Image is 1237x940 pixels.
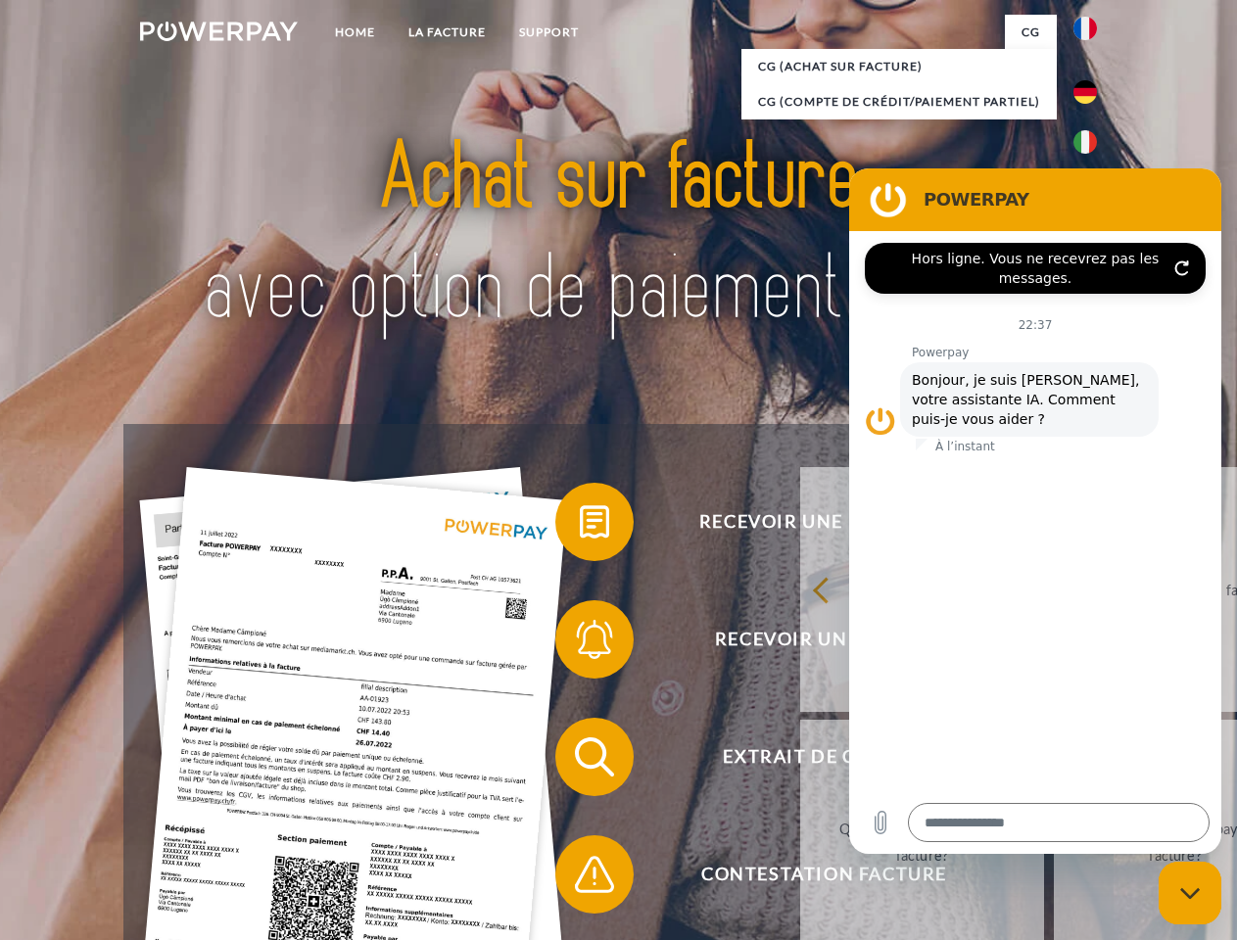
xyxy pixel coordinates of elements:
[555,718,1065,796] button: Extrait de compte
[741,84,1057,119] a: CG (Compte de crédit/paiement partiel)
[570,497,619,546] img: qb_bill.svg
[741,49,1057,84] a: CG (achat sur facture)
[187,94,1050,375] img: title-powerpay_fr.svg
[555,483,1065,561] button: Recevoir une facture ?
[1073,130,1097,154] img: it
[140,22,298,41] img: logo-powerpay-white.svg
[849,168,1221,854] iframe: Fenêtre de messagerie
[812,816,1032,869] div: Quand vais-je recevoir ma facture?
[570,732,619,781] img: qb_search.svg
[392,15,502,50] a: LA FACTURE
[502,15,595,50] a: Support
[1005,15,1057,50] a: CG
[1159,862,1221,924] iframe: Bouton de lancement de la fenêtre de messagerie, conversation en cours
[1073,80,1097,104] img: de
[555,600,1065,679] button: Recevoir un rappel?
[1073,17,1097,40] img: fr
[318,15,392,50] a: Home
[570,615,619,664] img: qb_bell.svg
[812,576,1032,602] div: retour
[555,835,1065,914] button: Contestation Facture
[570,850,619,899] img: qb_warning.svg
